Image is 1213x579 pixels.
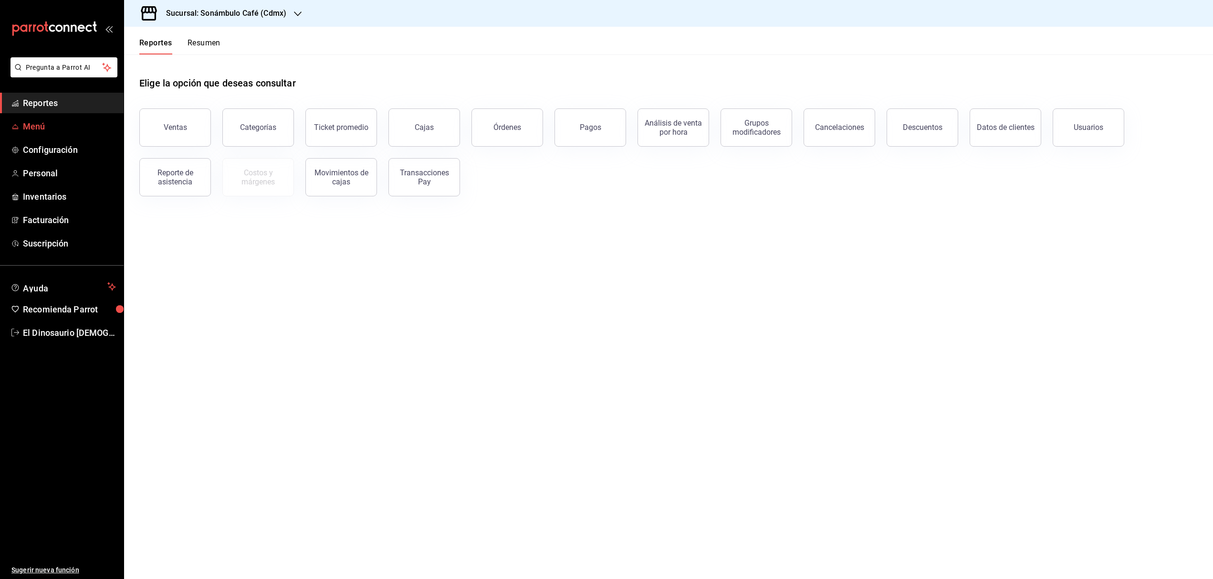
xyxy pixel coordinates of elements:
[139,108,211,147] button: Ventas
[188,38,220,54] button: Resumen
[554,108,626,147] button: Pagos
[580,123,601,132] div: Pagos
[229,168,288,186] div: Costos y márgenes
[139,38,220,54] div: navigation tabs
[146,168,205,186] div: Reporte de asistencia
[305,108,377,147] button: Ticket promedio
[222,158,294,196] button: Contrata inventarios para ver este reporte
[23,167,116,180] span: Personal
[727,118,786,137] div: Grupos modificadores
[23,120,116,133] span: Menú
[977,123,1035,132] div: Datos de clientes
[493,123,521,132] div: Órdenes
[305,158,377,196] button: Movimientos de cajas
[887,108,958,147] button: Descuentos
[388,158,460,196] button: Transacciones Pay
[644,118,703,137] div: Análisis de venta por hora
[26,63,103,73] span: Pregunta a Parrot AI
[105,25,113,32] button: open_drawer_menu
[139,158,211,196] button: Reporte de asistencia
[7,69,117,79] a: Pregunta a Parrot AI
[23,237,116,250] span: Suscripción
[240,123,276,132] div: Categorías
[139,76,296,90] h1: Elige la opción que deseas consultar
[804,108,875,147] button: Cancelaciones
[721,108,792,147] button: Grupos modificadores
[10,57,117,77] button: Pregunta a Parrot AI
[638,108,709,147] button: Análisis de venta por hora
[1074,123,1103,132] div: Usuarios
[815,123,864,132] div: Cancelaciones
[388,108,460,147] a: Cajas
[23,214,116,226] span: Facturación
[23,326,116,339] span: El Dinosaurio [DEMOGRAPHIC_DATA]
[23,143,116,156] span: Configuración
[23,303,116,316] span: Recomienda Parrot
[471,108,543,147] button: Órdenes
[1053,108,1124,147] button: Usuarios
[970,108,1041,147] button: Datos de clientes
[164,123,187,132] div: Ventas
[23,96,116,109] span: Reportes
[158,8,286,19] h3: Sucursal: Sonámbulo Café (Cdmx)
[139,38,172,54] button: Reportes
[415,122,434,133] div: Cajas
[903,123,942,132] div: Descuentos
[395,168,454,186] div: Transacciones Pay
[312,168,371,186] div: Movimientos de cajas
[314,123,368,132] div: Ticket promedio
[23,190,116,203] span: Inventarios
[222,108,294,147] button: Categorías
[11,565,116,575] span: Sugerir nueva función
[23,281,104,292] span: Ayuda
